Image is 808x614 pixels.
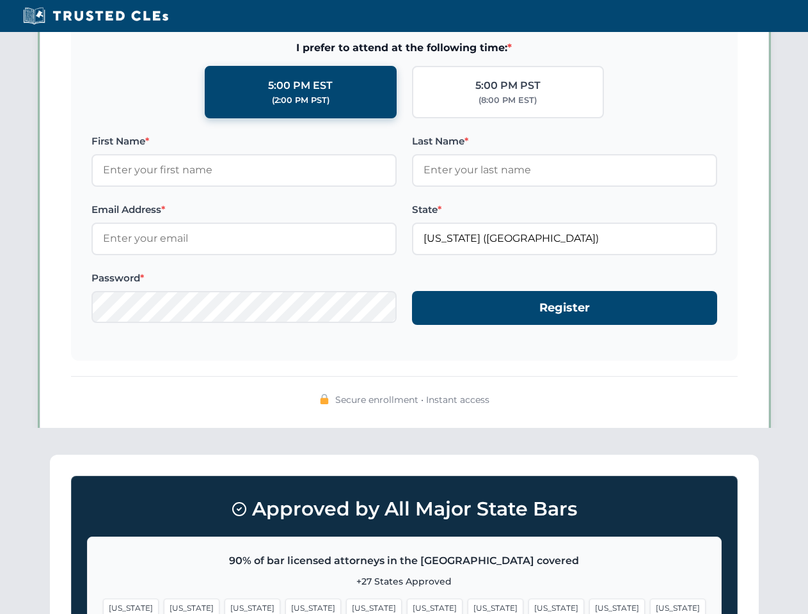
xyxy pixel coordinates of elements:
[103,553,706,569] p: 90% of bar licensed attorneys in the [GEOGRAPHIC_DATA] covered
[412,154,717,186] input: Enter your last name
[272,94,329,107] div: (2:00 PM PST)
[91,40,717,56] span: I prefer to attend at the following time:
[19,6,172,26] img: Trusted CLEs
[319,394,329,404] img: 🔒
[91,134,397,149] label: First Name
[335,393,489,407] span: Secure enrollment • Instant access
[479,94,537,107] div: (8:00 PM EST)
[87,492,722,526] h3: Approved by All Major State Bars
[91,271,397,286] label: Password
[91,202,397,217] label: Email Address
[103,574,706,588] p: +27 States Approved
[412,291,717,325] button: Register
[412,202,717,217] label: State
[91,154,397,186] input: Enter your first name
[91,223,397,255] input: Enter your email
[268,77,333,94] div: 5:00 PM EST
[412,223,717,255] input: Florida (FL)
[412,134,717,149] label: Last Name
[475,77,541,94] div: 5:00 PM PST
